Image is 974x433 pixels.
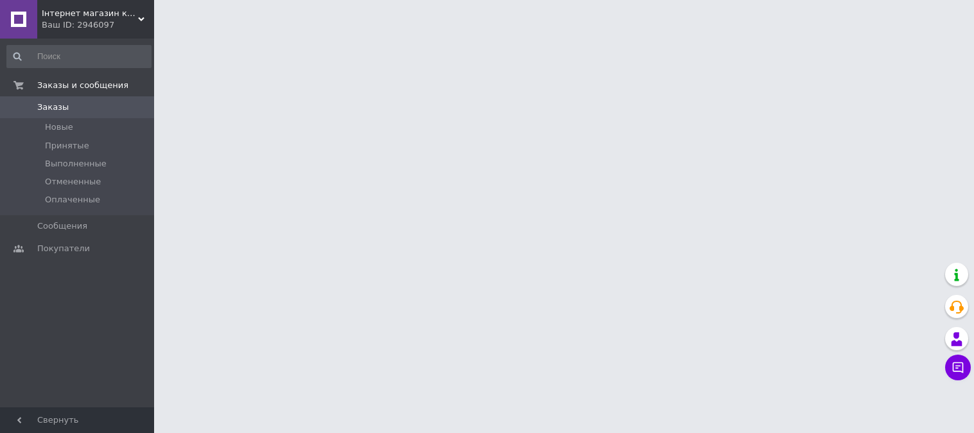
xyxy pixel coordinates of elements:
[37,243,90,254] span: Покупатели
[45,158,107,170] span: Выполненные
[42,8,138,19] span: Інтернет магазин книг book24
[945,355,971,380] button: Чат с покупателем
[37,102,69,113] span: Заказы
[45,176,101,188] span: Отмененные
[42,19,154,31] div: Ваш ID: 2946097
[37,80,128,91] span: Заказы и сообщения
[45,140,89,152] span: Принятые
[37,220,87,232] span: Сообщения
[6,45,152,68] input: Поиск
[45,194,100,206] span: Оплаченные
[45,121,73,133] span: Новые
